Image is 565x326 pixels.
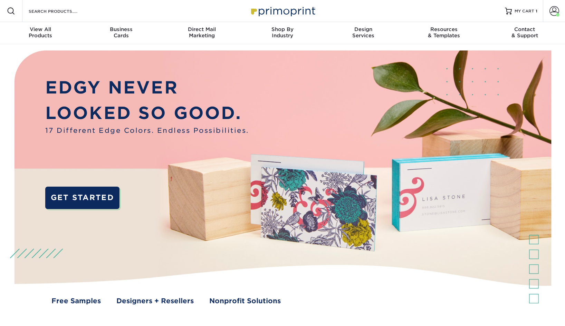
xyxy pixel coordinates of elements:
[242,22,323,44] a: Shop ByIndustry
[536,9,537,13] span: 1
[404,26,485,39] div: & Templates
[404,26,485,32] span: Resources
[484,26,565,39] div: & Support
[484,26,565,32] span: Contact
[81,26,162,39] div: Cards
[323,26,404,39] div: Services
[484,22,565,44] a: Contact& Support
[242,26,323,32] span: Shop By
[28,7,95,15] input: SEARCH PRODUCTS.....
[116,296,194,306] a: Designers + Resellers
[323,26,404,32] span: Design
[161,22,242,44] a: Direct MailMarketing
[404,22,485,44] a: Resources& Templates
[45,126,249,136] span: 17 Different Edge Colors. Endless Possibilities.
[51,296,101,306] a: Free Samples
[242,26,323,39] div: Industry
[323,22,404,44] a: DesignServices
[161,26,242,39] div: Marketing
[45,187,119,209] a: GET STARTED
[161,26,242,32] span: Direct Mail
[209,296,281,306] a: Nonprofit Solutions
[45,75,249,100] p: EDGY NEVER
[81,26,162,32] span: Business
[248,3,317,18] img: Primoprint
[45,100,249,126] p: LOOKED SO GOOD.
[515,8,534,14] span: MY CART
[81,22,162,44] a: BusinessCards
